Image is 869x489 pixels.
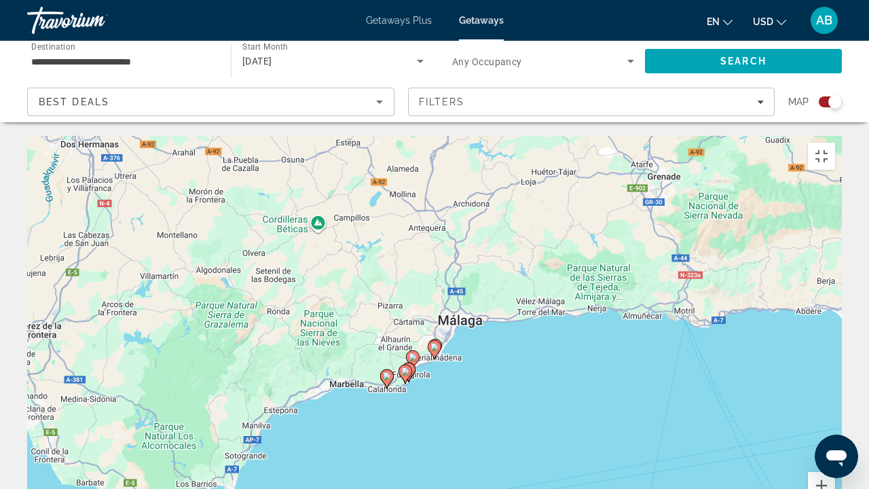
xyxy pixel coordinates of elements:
button: User Menu [807,6,842,35]
span: Start Month [242,42,288,52]
span: [DATE] [242,56,272,67]
button: Passer en plein écran [808,143,835,170]
span: Map [788,92,809,111]
mat-select: Sort by [39,94,383,110]
button: Change currency [753,12,786,31]
button: Filters [408,88,775,116]
input: Select destination [31,54,213,70]
iframe: Bouton de lancement de la fenêtre de messagerie [815,435,858,478]
span: Best Deals [39,96,109,107]
a: Getaways [459,15,504,26]
span: Any Occupancy [452,56,522,67]
a: Getaways Plus [366,15,432,26]
span: Search [720,56,766,67]
span: Filters [419,96,465,107]
span: AB [816,14,832,27]
a: Travorium [27,3,163,38]
span: USD [753,16,773,27]
button: Search [645,49,842,73]
span: en [707,16,720,27]
span: Destination [31,41,75,51]
button: Change language [707,12,733,31]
